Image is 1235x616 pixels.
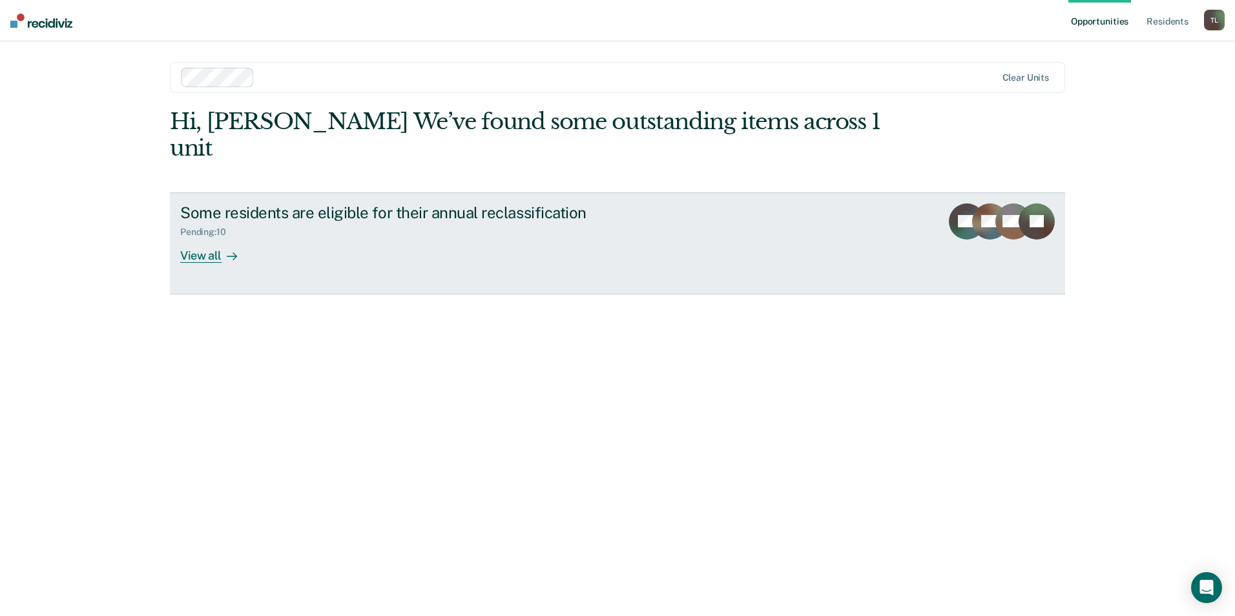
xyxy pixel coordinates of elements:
[180,203,634,222] div: Some residents are eligible for their annual reclassification
[10,14,72,28] img: Recidiviz
[180,238,253,263] div: View all
[1204,10,1225,30] div: T L
[180,227,236,238] div: Pending : 10
[170,108,886,161] div: Hi, [PERSON_NAME] We’ve found some outstanding items across 1 unit
[1191,572,1222,603] div: Open Intercom Messenger
[1204,10,1225,30] button: TL
[1002,72,1050,83] div: Clear units
[170,192,1065,294] a: Some residents are eligible for their annual reclassificationPending:10View all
